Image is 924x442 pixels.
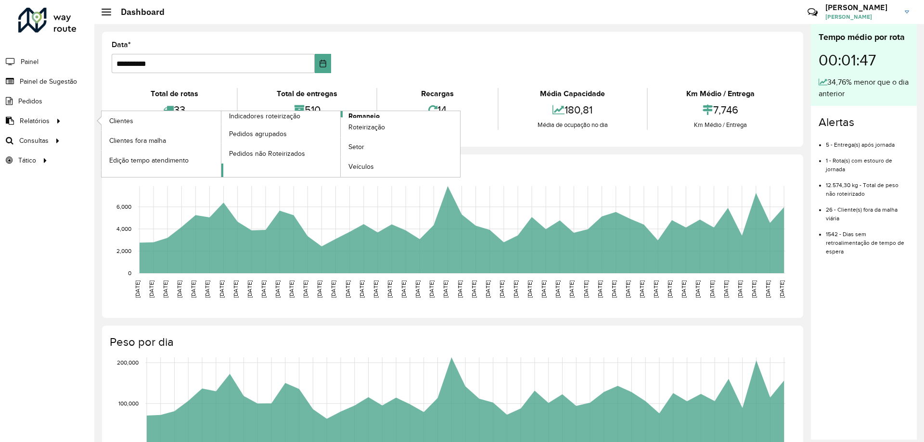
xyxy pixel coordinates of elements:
text: [DATE] [400,280,407,298]
a: Romaneio [221,111,461,177]
span: Romaneio [348,111,380,121]
a: Clientes fora malha [102,131,221,150]
text: [DATE] [359,280,365,298]
h3: [PERSON_NAME] [825,3,898,12]
text: 6,000 [116,203,131,210]
div: Tempo médio por rota [819,31,909,44]
text: 4,000 [116,226,131,232]
span: Pedidos [18,96,42,106]
text: [DATE] [288,280,295,298]
div: 33 [114,100,234,120]
text: [DATE] [583,280,589,298]
text: [DATE] [639,280,645,298]
span: Relatórios [20,116,50,126]
div: 7,746 [650,100,791,120]
text: [DATE] [260,280,267,298]
span: Edição tempo atendimento [109,155,189,165]
text: [DATE] [442,280,449,298]
div: Recargas [380,88,495,100]
text: [DATE] [485,280,491,298]
text: [DATE] [597,280,603,298]
li: 12.574,30 kg - Total de peso não roteirizado [826,174,909,198]
label: Data [112,39,131,51]
li: 5 - Entrega(s) após jornada [826,133,909,149]
text: [DATE] [246,280,253,298]
text: [DATE] [190,280,196,298]
text: [DATE] [540,280,547,298]
div: Km Médio / Entrega [650,120,791,130]
button: Choose Date [315,54,332,73]
text: [DATE] [232,280,239,298]
li: 1542 - Dias sem retroalimentação de tempo de espera [826,223,909,256]
text: [DATE] [526,280,533,298]
span: Indicadores roteirização [229,111,300,121]
text: [DATE] [611,280,617,298]
a: Pedidos não Roteirizados [221,144,341,163]
text: [DATE] [723,280,729,298]
div: Total de entregas [240,88,373,100]
div: 34,76% menor que o dia anterior [819,76,909,100]
text: [DATE] [176,280,182,298]
a: Contato Rápido [802,2,823,23]
li: 1 - Rota(s) com estouro de jornada [826,149,909,174]
text: [DATE] [148,280,154,298]
text: [DATE] [694,280,701,298]
text: [DATE] [751,280,757,298]
text: 2,000 [116,248,131,254]
text: 200,000 [117,359,139,366]
div: 180,81 [501,100,644,120]
span: Clientes fora malha [109,136,166,146]
div: 510 [240,100,373,120]
span: Setor [348,142,364,152]
a: Setor [341,138,460,157]
span: Clientes [109,116,133,126]
text: [DATE] [513,280,519,298]
span: Painel [21,57,38,67]
div: Média Capacidade [501,88,644,100]
span: Pedidos agrupados [229,129,287,139]
text: [DATE] [765,280,771,298]
text: [DATE] [554,280,561,298]
text: [DATE] [372,280,379,298]
text: 100,000 [118,400,139,406]
a: Clientes [102,111,221,130]
span: Veículos [348,162,374,172]
text: [DATE] [386,280,393,298]
a: Pedidos agrupados [221,124,341,143]
text: [DATE] [457,280,463,298]
text: [DATE] [345,280,351,298]
li: 26 - Cliente(s) fora da malha viária [826,198,909,223]
text: [DATE] [625,280,631,298]
a: Edição tempo atendimento [102,151,221,170]
text: [DATE] [737,280,743,298]
text: [DATE] [414,280,421,298]
text: [DATE] [471,280,477,298]
text: [DATE] [709,280,715,298]
text: [DATE] [316,280,322,298]
text: [DATE] [568,280,575,298]
span: Tático [18,155,36,165]
span: [PERSON_NAME] [825,13,898,21]
text: [DATE] [330,280,336,298]
a: Veículos [341,157,460,177]
text: [DATE] [779,280,785,298]
text: [DATE] [499,280,505,298]
div: Km Médio / Entrega [650,88,791,100]
a: Roteirização [341,118,460,137]
h4: Peso por dia [110,335,794,349]
text: [DATE] [302,280,308,298]
div: Total de rotas [114,88,234,100]
text: [DATE] [667,280,673,298]
div: 00:01:47 [819,44,909,76]
text: [DATE] [204,280,210,298]
span: Roteirização [348,122,385,132]
text: [DATE] [428,280,435,298]
text: [DATE] [680,280,687,298]
h2: Dashboard [111,7,165,17]
span: Painel de Sugestão [20,76,77,87]
div: 14 [380,100,495,120]
span: Consultas [19,136,49,146]
a: Indicadores roteirização [102,111,341,177]
text: 0 [128,270,131,276]
text: [DATE] [274,280,281,298]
